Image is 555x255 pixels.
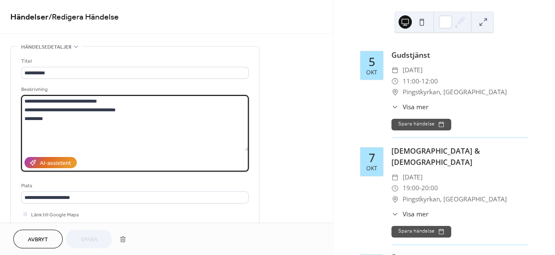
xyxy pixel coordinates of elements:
div: Beskrivning [21,85,247,94]
div: ​ [391,102,399,112]
div: okt [366,165,377,171]
span: / Redigera Händelse [49,9,119,25]
div: Plats [21,181,247,190]
div: ​ [391,65,399,76]
button: Avbryt [13,230,63,248]
span: - [419,76,421,87]
span: Pingstkyrkan, [GEOGRAPHIC_DATA] [403,87,507,98]
div: Gudstjänst [391,49,528,60]
span: 11:00 [403,76,419,87]
div: ​ [391,172,399,183]
button: Spara händelse [391,119,451,130]
div: AI-assistent [40,159,71,168]
a: Händelser [10,9,49,25]
button: ​Visa mer [391,209,428,219]
div: okt [366,69,377,75]
span: 19:00 [403,183,419,194]
span: [DATE] [403,65,423,76]
span: 20:00 [421,183,438,194]
span: Avbryt [28,235,48,244]
div: 7 [369,152,375,164]
div: [DEMOGRAPHIC_DATA] & [DEMOGRAPHIC_DATA] [391,145,528,167]
span: Pingstkyrkan, [GEOGRAPHIC_DATA] [403,194,507,205]
div: Titel [21,57,247,66]
div: ​ [391,183,399,194]
span: Visa mer [403,209,428,219]
button: AI-assistent [24,157,77,168]
div: ​ [391,209,399,219]
button: ​Visa mer [391,102,428,112]
span: Visa mer [403,102,428,112]
div: ​ [391,76,399,87]
span: [DATE] [403,172,423,183]
span: Händelsedetaljer [21,43,71,51]
div: 5 [369,56,375,68]
span: 12:00 [421,76,438,87]
span: - [419,183,421,194]
div: ​ [391,194,399,205]
button: Spara händelse [391,226,451,238]
div: ​ [391,87,399,98]
span: Länk till Google Maps [31,211,79,219]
